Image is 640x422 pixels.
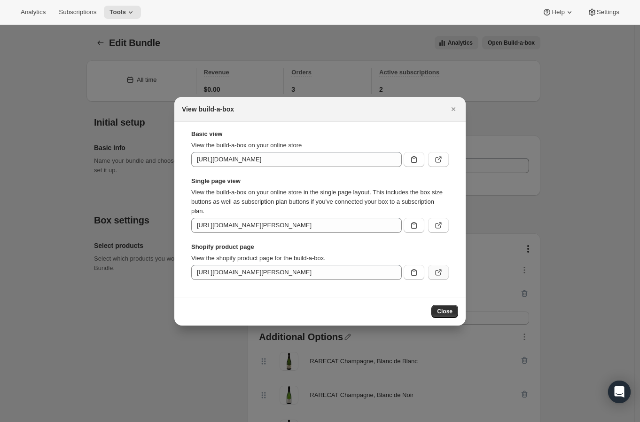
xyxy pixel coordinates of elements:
strong: Basic view [191,129,449,139]
strong: Shopify product page [191,242,449,252]
span: Settings [597,8,619,16]
button: Settings [582,6,625,19]
button: Close [431,305,458,318]
p: View the build-a-box on your online store in the single page layout. This includes the box size b... [191,188,449,216]
button: Help [537,6,579,19]
div: Open Intercom Messenger [608,381,631,403]
button: Close [447,103,460,116]
span: Tools [109,8,126,16]
span: Close [437,308,453,315]
p: View the build-a-box on your online store [191,141,449,150]
button: Subscriptions [53,6,102,19]
span: Subscriptions [59,8,96,16]
span: Analytics [21,8,46,16]
button: Tools [104,6,141,19]
h2: View build-a-box [182,104,234,114]
span: Help [552,8,564,16]
p: View the shopify product page for the build-a-box. [191,254,449,263]
strong: Single page view [191,176,449,186]
button: Analytics [15,6,51,19]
